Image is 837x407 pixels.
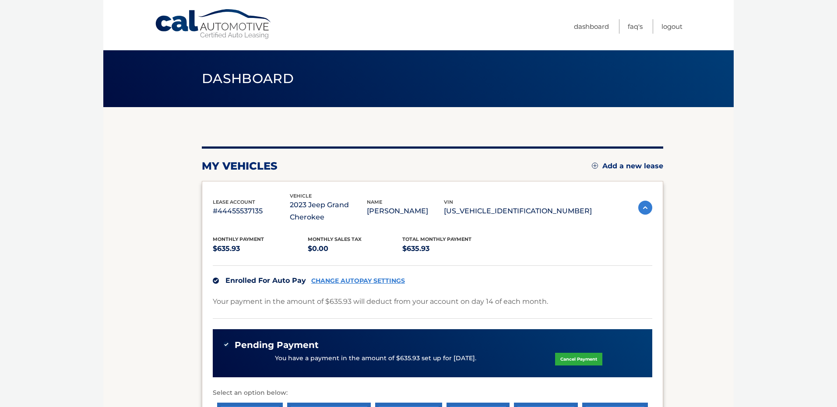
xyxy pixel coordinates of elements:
[213,243,308,255] p: $635.93
[311,277,405,285] a: CHANGE AUTOPAY SETTINGS
[213,388,652,398] p: Select an option below:
[574,19,609,34] a: Dashboard
[367,205,444,217] p: [PERSON_NAME]
[213,199,255,205] span: lease account
[592,162,663,170] a: Add a new lease
[308,243,403,255] p: $0.00
[235,340,319,351] span: Pending Payment
[213,278,219,284] img: check.svg
[638,201,652,215] img: accordion-active.svg
[202,160,278,173] h2: my vehicles
[223,341,229,348] img: check-green.svg
[213,205,290,217] p: #44455537135
[402,243,497,255] p: $635.93
[155,9,273,40] a: Cal Automotive
[555,353,602,365] a: Cancel Payment
[225,276,306,285] span: Enrolled For Auto Pay
[444,205,592,217] p: [US_VEHICLE_IDENTIFICATION_NUMBER]
[402,236,471,242] span: Total Monthly Payment
[275,354,476,363] p: You have a payment in the amount of $635.93 set up for [DATE].
[213,296,548,308] p: Your payment in the amount of $635.93 will deduct from your account on day 14 of each month.
[308,236,362,242] span: Monthly sales Tax
[444,199,453,205] span: vin
[290,193,312,199] span: vehicle
[661,19,682,34] a: Logout
[213,236,264,242] span: Monthly Payment
[367,199,382,205] span: name
[202,70,294,87] span: Dashboard
[290,199,367,223] p: 2023 Jeep Grand Cherokee
[592,163,598,169] img: add.svg
[628,19,643,34] a: FAQ's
